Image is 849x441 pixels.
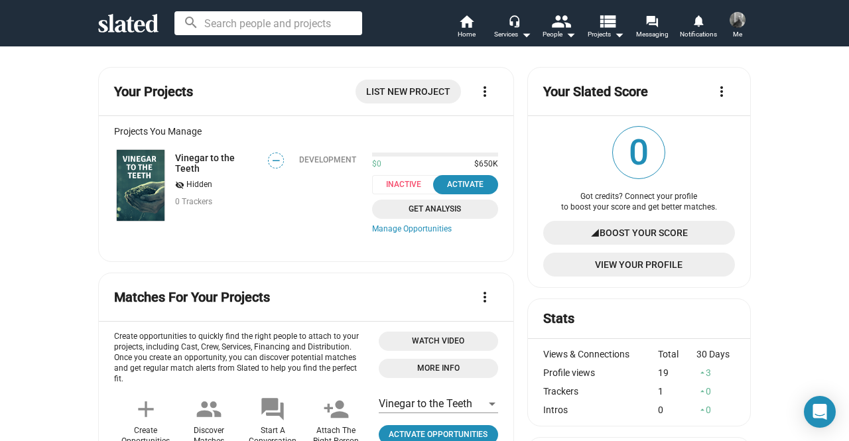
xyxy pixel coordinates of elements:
span: $650K [469,159,498,170]
mat-icon: more_vert [477,289,493,305]
a: Home [443,13,490,42]
div: Profile views [543,367,659,378]
div: Trackers [543,386,659,397]
mat-icon: notifications [692,14,704,27]
a: List New Project [356,80,461,103]
div: 1 [658,386,696,397]
p: Create opportunities to quickly find the right people to attach to your projects, including Cast,... [114,332,368,385]
div: 0 [696,386,735,397]
div: Projects You Manage [114,126,498,137]
button: Projects [582,13,629,42]
div: People [543,27,576,42]
a: Manage Opportunities [372,224,498,235]
button: Services [490,13,536,42]
div: 19 [658,367,696,378]
mat-card-title: Matches For Your Projects [114,288,270,306]
span: Notifications [680,27,717,42]
span: Home [458,27,476,42]
div: 0 [658,405,696,415]
span: Vinegar to the Teeth [379,397,472,410]
mat-icon: arrow_drop_up [698,368,707,377]
span: — [269,155,283,167]
mat-icon: arrow_drop_up [698,387,707,396]
div: Development [299,155,356,164]
mat-icon: person_add [323,396,350,422]
a: Vinegar to the Teeth [175,153,259,174]
mat-card-title: Your Projects [114,83,193,101]
a: Open 'More info' dialog with information about Opportunities [379,359,498,378]
mat-icon: more_vert [714,84,730,99]
mat-icon: arrow_drop_up [698,405,707,414]
mat-card-title: Stats [543,310,574,328]
mat-icon: forum [259,396,286,422]
mat-icon: home [458,13,474,29]
span: Projects [588,27,624,42]
span: More Info [387,361,490,375]
a: Get Analysis [372,200,498,219]
mat-icon: headset_mic [508,15,520,27]
div: Views & Connections [543,349,659,359]
span: Get Analysis [380,202,490,216]
mat-icon: visibility_off [175,179,184,192]
span: Messaging [636,27,669,42]
button: Activate [433,175,498,194]
mat-icon: signal_cellular_4_bar [590,221,600,245]
button: People [536,13,582,42]
div: Got credits? Connect your profile to boost your score and get better matches. [543,192,735,213]
mat-icon: arrow_drop_down [518,27,534,42]
div: 30 Days [696,349,735,359]
a: Notifications [675,13,722,42]
a: Vinegar to the Teeth [114,147,167,223]
span: Boost Your Score [600,221,688,245]
div: Intros [543,405,659,415]
span: Watch Video [387,334,490,348]
mat-icon: arrow_drop_down [611,27,627,42]
span: Inactive [372,175,443,194]
span: Me [733,27,742,42]
span: 0 [613,127,665,178]
mat-icon: forum [645,15,658,27]
div: 3 [696,367,735,378]
input: Search people and projects [174,11,362,35]
div: Services [494,27,531,42]
div: Activate [441,178,490,192]
button: Michael J. ElseyMe [722,9,753,44]
div: Open Intercom Messenger [804,396,836,428]
mat-icon: arrow_drop_down [562,27,578,42]
div: 0 [696,405,735,415]
mat-icon: people [196,396,222,422]
img: Vinegar to the Teeth [117,150,164,221]
a: Messaging [629,13,675,42]
a: View Your Profile [543,253,735,277]
mat-card-title: Your Slated Score [543,83,648,101]
mat-icon: people [551,11,570,31]
span: $0 [372,159,381,170]
mat-icon: add [133,396,159,422]
div: Total [658,349,696,359]
button: Open 'Opportunities Intro Video' dialog [379,332,498,351]
a: Boost Your Score [543,221,735,245]
img: Michael J. Elsey [730,12,746,28]
mat-icon: more_vert [477,84,493,99]
span: View Your Profile [554,253,724,277]
span: 0 Trackers [175,197,212,206]
span: List New Project [366,80,450,103]
mat-icon: view_list [598,11,617,31]
span: Hidden [186,180,212,190]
